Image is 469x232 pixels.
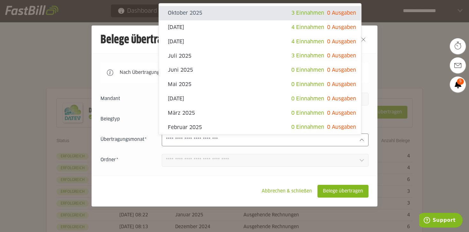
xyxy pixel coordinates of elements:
[159,106,361,120] sl-option: März 2025
[317,185,368,198] sl-button: Belege übertragen
[291,82,324,87] span: 0 Einnahmen
[256,185,317,198] sl-button: Abbrechen & schließen
[291,96,324,101] span: 0 Einnahmen
[327,111,356,116] span: 0 Ausgaben
[159,63,361,77] sl-option: Juni 2025
[327,68,356,73] span: 0 Ausgaben
[159,120,361,134] sl-option: Februar 2025
[159,6,361,20] sl-option: Oktober 2025
[291,39,324,44] span: 4 Einnahmen
[327,125,356,130] span: 0 Ausgaben
[291,53,324,58] span: 3 Einnahmen
[159,77,361,92] sl-option: Mai 2025
[327,25,356,30] span: 0 Ausgaben
[457,78,464,85] span: 5
[159,134,361,149] sl-option: Januar 2025
[159,20,361,35] sl-option: [DATE]
[159,35,361,49] sl-option: [DATE]
[159,92,361,106] sl-option: [DATE]
[327,53,356,58] span: 0 Ausgaben
[291,125,324,130] span: 0 Einnahmen
[291,11,324,16] span: 3 Einnahmen
[450,76,466,92] a: 5
[327,82,356,87] span: 0 Ausgaben
[291,25,324,30] span: 4 Einnahmen
[327,39,356,44] span: 0 Ausgaben
[291,111,324,116] span: 0 Einnahmen
[291,68,324,73] span: 0 Einnahmen
[419,213,463,229] iframe: Öffnet ein Widget, in dem Sie weitere Informationen finden
[327,11,356,16] span: 0 Ausgaben
[159,49,361,63] sl-option: Juli 2025
[327,96,356,101] span: 0 Ausgaben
